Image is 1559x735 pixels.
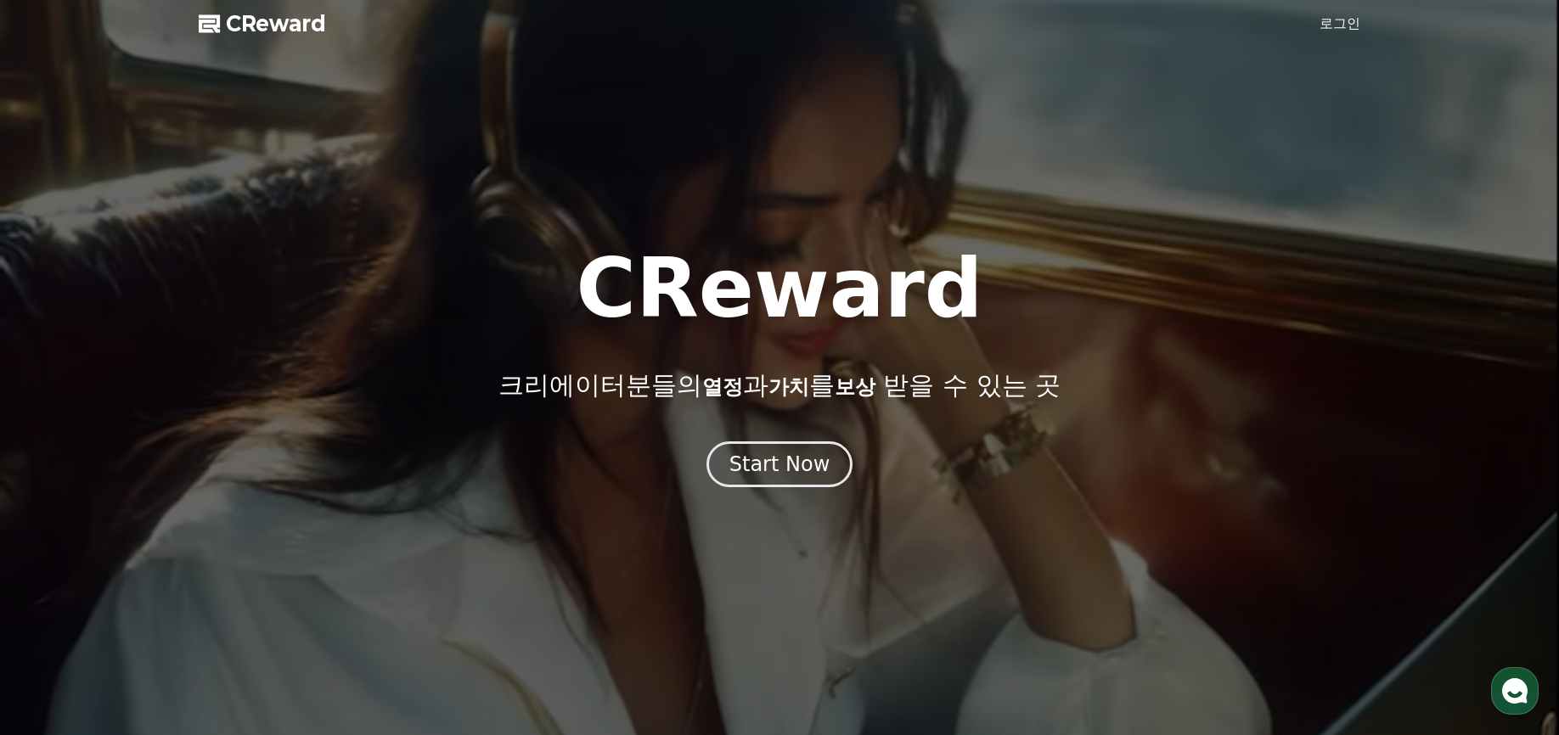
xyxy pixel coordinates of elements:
span: 열정 [702,375,743,399]
span: 홈 [53,564,64,577]
span: CReward [226,10,326,37]
a: 홈 [5,538,112,581]
button: Start Now [706,441,853,487]
a: CReward [199,10,326,37]
span: 보상 [835,375,875,399]
a: 설정 [219,538,326,581]
span: 가치 [768,375,809,399]
span: 대화 [155,564,176,578]
div: Start Now [729,451,830,478]
a: 대화 [112,538,219,581]
p: 크리에이터분들의 과 를 받을 수 있는 곳 [498,370,1061,401]
h1: CReward [576,248,982,329]
a: 로그인 [1320,14,1360,34]
a: Start Now [706,458,853,474]
span: 설정 [262,564,283,577]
